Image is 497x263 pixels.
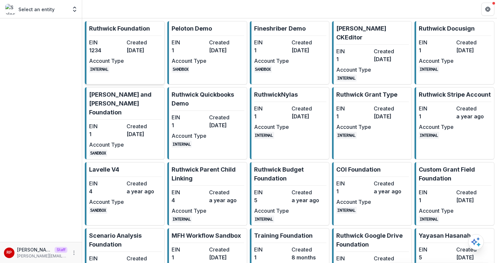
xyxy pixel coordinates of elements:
[414,162,494,226] a: Custom Grant Field FoundationEIN1Created[DATE]Account TypeINTERNAL
[250,87,330,159] a: RuthwickNylasEIN1Created[DATE]Account TypeINTERNAL
[419,46,454,54] dd: 1
[18,6,55,13] p: Select an entity
[172,113,206,121] dt: EIN
[172,38,206,46] dt: EIN
[17,253,67,259] p: [PERSON_NAME][EMAIL_ADDRESS][DOMAIN_NAME]
[89,231,162,249] p: Scenario Analysis Foundation
[374,179,409,187] dt: Created
[89,165,119,174] p: Lavelle V4
[336,123,371,131] dt: Account Type
[254,246,289,253] dt: EIN
[55,247,67,253] p: Staff
[127,38,161,46] dt: Created
[336,165,381,174] p: COI Foundation
[254,57,289,65] dt: Account Type
[127,179,161,187] dt: Created
[254,207,289,215] dt: Account Type
[89,198,124,206] dt: Account Type
[292,246,326,253] dt: Created
[419,57,454,65] dt: Account Type
[209,121,244,129] dd: [DATE]
[254,188,289,196] dt: EIN
[254,231,313,240] p: Training Foundation
[250,21,330,84] a: Fineshriber DemoEIN1Created[DATE]Account TypeSANDBOX
[456,38,491,46] dt: Created
[254,132,274,139] code: INTERNAL
[336,75,357,82] code: INTERNAL
[7,251,12,255] div: Ruthwick Pathireddy
[419,188,454,196] dt: EIN
[172,216,192,223] code: INTERNAL
[172,196,206,204] dd: 4
[209,246,244,253] dt: Created
[456,46,491,54] dd: [DATE]
[209,196,244,204] dd: a year ago
[419,165,491,183] p: Custom Grant Field Foundation
[456,196,491,204] dd: [DATE]
[127,122,161,130] dt: Created
[172,246,206,253] dt: EIN
[172,66,190,73] code: SANDBOX
[172,121,206,129] dd: 1
[419,132,439,139] code: INTERNAL
[414,87,494,159] a: Ruthwick Stripe AccountEIN1Createda year agoAccount TypeINTERNAL
[336,55,371,63] dd: 1
[468,234,484,250] button: Open AI Assistant
[209,188,244,196] dt: Created
[172,188,206,196] dt: EIN
[419,66,439,73] code: INTERNAL
[254,216,274,223] code: INTERNAL
[254,46,289,54] dd: 1
[85,21,165,84] a: Ruthwick FoundationEIN1234Created[DATE]Account TypeINTERNAL
[332,21,412,84] a: [PERSON_NAME] CKEditorEIN1Created[DATE]Account TypeINTERNAL
[419,246,454,253] dt: EIN
[89,254,124,262] dt: EIN
[89,150,107,156] code: SANDBOX
[17,246,52,253] p: [PERSON_NAME]
[336,132,357,139] code: INTERNAL
[336,24,409,42] p: [PERSON_NAME] CKEditor
[127,46,161,54] dd: [DATE]
[414,21,494,84] a: Ruthwick DocusignEIN1Created[DATE]Account TypeINTERNAL
[89,66,109,73] code: INTERNAL
[336,112,371,120] dd: 1
[456,105,491,112] dt: Created
[127,254,161,262] dt: Created
[209,113,244,121] dt: Created
[127,130,161,138] dd: [DATE]
[336,47,371,55] dt: EIN
[172,24,212,33] p: Peloton Demo
[85,162,165,226] a: Lavelle V4EIN4Createda year agoAccount TypeSANDBOX
[254,66,272,73] code: SANDBOX
[254,38,289,46] dt: EIN
[172,90,244,108] p: Ruthwick Quickbooks Demo
[209,253,244,261] dd: [DATE]
[332,162,412,226] a: COI FoundationEIN1Createda year agoAccount TypeINTERNAL
[172,57,206,65] dt: Account Type
[336,179,371,187] dt: EIN
[419,105,454,112] dt: EIN
[254,24,306,33] p: Fineshriber Demo
[292,105,326,112] dt: Created
[254,112,289,120] dd: 1
[336,207,357,214] code: INTERNAL
[419,90,491,99] p: Ruthwick Stripe Account
[419,231,471,240] p: Yayasan Hasanah
[374,187,409,195] dd: a year ago
[172,165,244,183] p: Ruthwick Parent Child Linking
[89,46,124,54] dd: 1234
[209,38,244,46] dt: Created
[254,165,327,183] p: Ruthwick Budget Foundation
[374,254,409,262] dt: Created
[419,24,475,33] p: Ruthwick Docusign
[167,87,247,159] a: Ruthwick Quickbooks DemoEIN1Created[DATE]Account TypeINTERNAL
[292,112,326,120] dd: [DATE]
[374,55,409,63] dd: [DATE]
[89,38,124,46] dt: EIN
[254,105,289,112] dt: EIN
[336,90,397,99] p: Ruthwick Grant Type
[336,187,371,195] dd: 1
[419,38,454,46] dt: EIN
[127,187,161,195] dd: a year ago
[332,87,412,159] a: Ruthwick Grant TypeEIN1Created[DATE]Account TypeINTERNAL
